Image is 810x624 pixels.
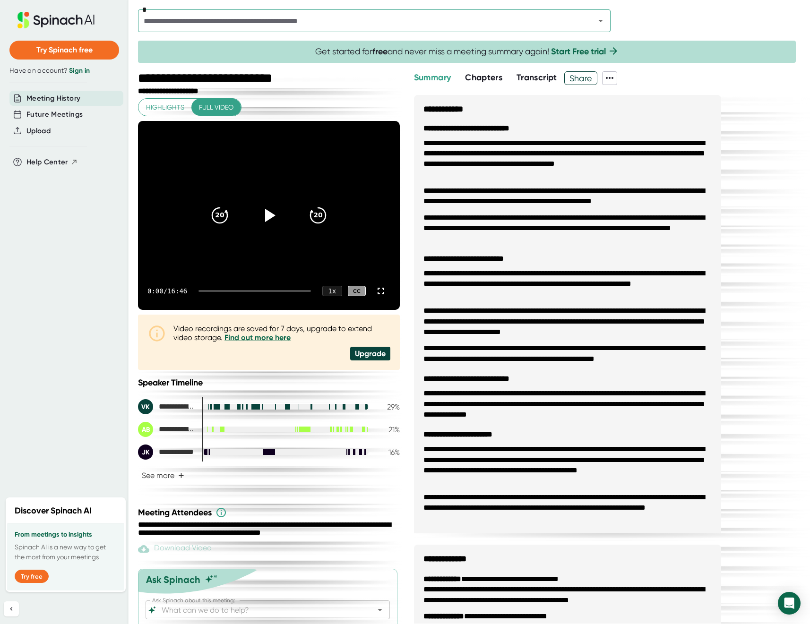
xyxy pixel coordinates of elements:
[414,71,451,84] button: Summary
[465,72,502,83] span: Chapters
[15,570,49,583] button: Try free
[778,592,801,615] div: Open Intercom Messenger
[565,70,597,86] span: Share
[26,157,68,168] span: Help Center
[594,14,607,27] button: Open
[138,377,400,388] div: Speaker Timeline
[414,72,451,83] span: Summary
[26,93,80,104] button: Meeting History
[4,601,19,616] button: Collapse sidebar
[26,109,83,120] button: Future Meetings
[160,603,359,616] input: What can we do to help?
[138,444,153,460] div: JK
[350,347,390,360] div: Upgrade
[322,286,342,296] div: 1 x
[517,72,557,83] span: Transcript
[15,542,117,562] p: Spinach AI is a new way to get the most from your meetings
[376,425,400,434] div: 21 %
[146,574,200,585] div: Ask Spinach
[138,467,188,484] button: See more+
[138,507,402,518] div: Meeting Attendees
[9,67,119,75] div: Have an account?
[173,324,390,342] div: Video recordings are saved for 7 days, upgrade to extend video storage.
[26,126,51,137] button: Upload
[517,71,557,84] button: Transcript
[199,102,233,113] span: Full video
[15,504,92,517] h2: Discover Spinach AI
[376,448,400,457] div: 16 %
[224,333,291,342] a: Find out more here
[138,444,195,460] div: John Kipling
[178,472,184,479] span: +
[138,99,192,116] button: Highlights
[69,67,90,75] a: Sign in
[551,46,606,57] a: Start Free trial
[315,46,619,57] span: Get started for and never miss a meeting summary again!
[373,603,387,616] button: Open
[465,71,502,84] button: Chapters
[138,422,195,437] div: Andrii Boichuk
[9,41,119,60] button: Try Spinach free
[138,543,212,555] div: Paid feature
[36,45,93,54] span: Try Spinach free
[138,422,153,437] div: AB
[191,99,241,116] button: Full video
[146,102,184,113] span: Highlights
[376,402,400,411] div: 29 %
[348,286,366,297] div: CC
[138,399,195,414] div: Volodymyr Krasovskyi
[564,71,598,85] button: Share
[138,399,153,414] div: VK
[147,287,187,295] div: 0:00 / 16:46
[372,46,388,57] b: free
[26,157,78,168] button: Help Center
[15,531,117,539] h3: From meetings to insights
